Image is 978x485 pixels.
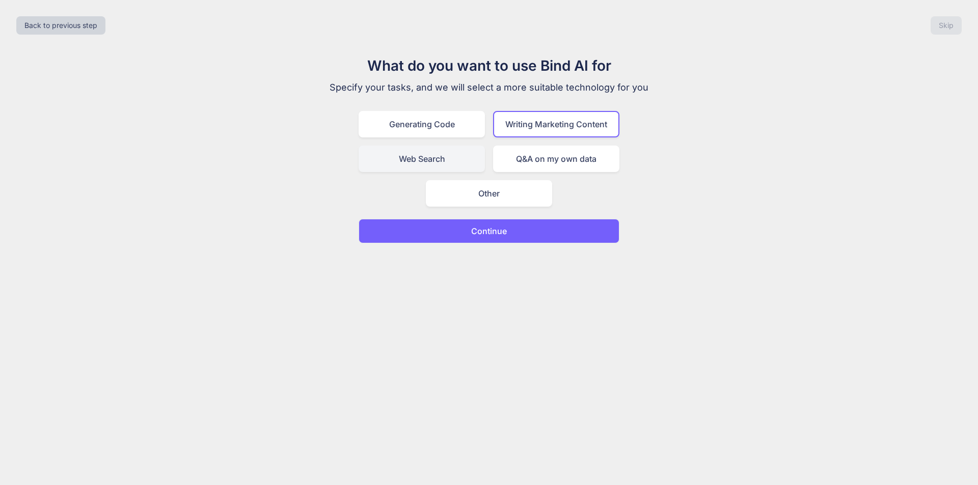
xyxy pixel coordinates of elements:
[493,146,619,172] div: Q&A on my own data
[931,16,962,35] button: Skip
[493,111,619,137] div: Writing Marketing Content
[359,111,485,137] div: Generating Code
[359,146,485,172] div: Web Search
[318,55,660,76] h1: What do you want to use Bind AI for
[471,225,507,237] p: Continue
[426,180,552,207] div: Other
[16,16,105,35] button: Back to previous step
[318,80,660,95] p: Specify your tasks, and we will select a more suitable technology for you
[359,219,619,243] button: Continue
